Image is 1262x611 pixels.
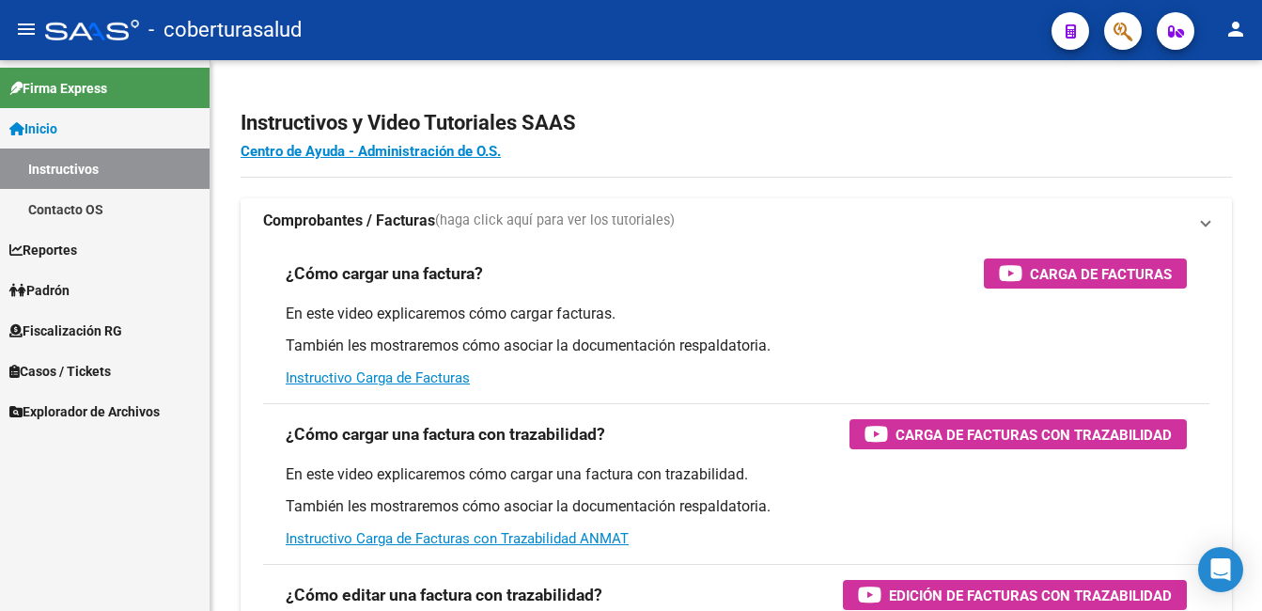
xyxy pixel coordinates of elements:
[286,336,1187,356] p: También les mostraremos cómo asociar la documentación respaldatoria.
[286,369,470,386] a: Instructivo Carga de Facturas
[9,240,77,260] span: Reportes
[9,401,160,422] span: Explorador de Archivos
[9,78,107,99] span: Firma Express
[9,321,122,341] span: Fiscalización RG
[1224,18,1247,40] mat-icon: person
[843,580,1187,610] button: Edición de Facturas con Trazabilidad
[984,258,1187,289] button: Carga de Facturas
[9,361,111,382] span: Casos / Tickets
[889,584,1172,607] span: Edición de Facturas con Trazabilidad
[241,105,1232,141] h2: Instructivos y Video Tutoriales SAAS
[286,530,629,547] a: Instructivo Carga de Facturas con Trazabilidad ANMAT
[286,304,1187,324] p: En este video explicaremos cómo cargar facturas.
[9,118,57,139] span: Inicio
[896,423,1172,446] span: Carga de Facturas con Trazabilidad
[849,419,1187,449] button: Carga de Facturas con Trazabilidad
[263,211,435,231] strong: Comprobantes / Facturas
[286,464,1187,485] p: En este video explicaremos cómo cargar una factura con trazabilidad.
[1198,547,1243,592] div: Open Intercom Messenger
[435,211,675,231] span: (haga click aquí para ver los tutoriales)
[15,18,38,40] mat-icon: menu
[241,143,501,160] a: Centro de Ayuda - Administración de O.S.
[241,198,1232,243] mat-expansion-panel-header: Comprobantes / Facturas(haga click aquí para ver los tutoriales)
[148,9,302,51] span: - coberturasalud
[1030,262,1172,286] span: Carga de Facturas
[286,421,605,447] h3: ¿Cómo cargar una factura con trazabilidad?
[286,582,602,608] h3: ¿Cómo editar una factura con trazabilidad?
[286,260,483,287] h3: ¿Cómo cargar una factura?
[286,496,1187,517] p: También les mostraremos cómo asociar la documentación respaldatoria.
[9,280,70,301] span: Padrón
